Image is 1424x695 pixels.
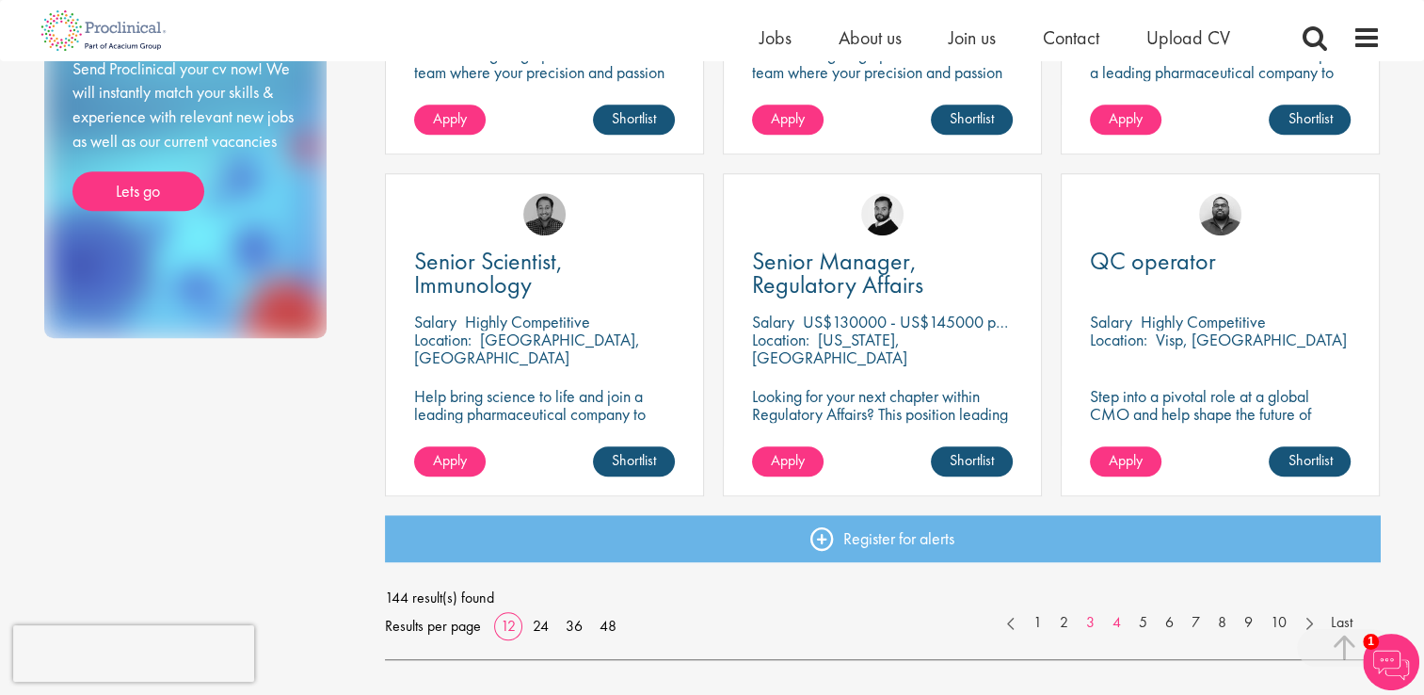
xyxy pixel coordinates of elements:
span: Location: [1090,329,1147,350]
span: Apply [1109,450,1143,470]
a: Lets go [72,171,204,211]
span: Results per page [385,612,481,640]
span: Salary [414,311,456,332]
a: Shortlist [1269,446,1351,477]
span: Apply [433,108,467,128]
p: US$130000 - US$145000 per annum [803,311,1055,332]
a: Apply [414,105,486,135]
a: Shortlist [593,446,675,477]
a: Senior Manager, Regulatory Affairs [752,250,1013,297]
a: Senior Scientist, Immunology [414,250,675,297]
a: Last [1321,612,1362,634]
p: Highly Competitive [1141,311,1266,332]
iframe: reCAPTCHA [13,625,254,682]
a: 4 [1103,612,1130,634]
span: Salary [752,311,794,332]
a: QC operator [1090,250,1351,273]
a: 6 [1156,612,1183,634]
a: Apply [414,446,486,477]
p: [GEOGRAPHIC_DATA], [GEOGRAPHIC_DATA] [414,329,640,368]
p: Highly Competitive [465,311,590,332]
img: Mike Raletz [523,193,566,235]
a: Apply [1090,446,1161,477]
a: 24 [526,616,555,636]
p: Step into a pivotal role at a global CMO and help shape the future of healthcare manufacturing. [1090,387,1351,441]
a: Apply [1090,105,1161,135]
img: Ashley Bennett [1199,193,1241,235]
p: Help bring science to life and join a leading pharmaceutical company to play a key role in delive... [414,387,675,477]
a: Shortlist [593,105,675,135]
a: Shortlist [931,105,1013,135]
a: Join us [949,25,996,50]
img: Chatbot [1363,634,1419,690]
a: Contact [1043,25,1099,50]
span: 144 result(s) found [385,584,1381,612]
img: Nick Walker [861,193,904,235]
a: 3 [1077,612,1104,634]
span: Senior Scientist, Immunology [414,245,563,300]
div: Send Proclinical your cv now! We will instantly match your skills & experience with relevant new ... [72,57,298,212]
span: Apply [1109,108,1143,128]
a: About us [839,25,902,50]
a: Shortlist [931,446,1013,477]
a: 5 [1129,612,1157,634]
a: Apply [752,105,824,135]
a: 8 [1208,612,1236,634]
span: Location: [752,329,809,350]
span: Salary [1090,311,1132,332]
p: Visp, [GEOGRAPHIC_DATA] [1156,329,1347,350]
a: Register for alerts [385,515,1381,562]
p: [US_STATE], [GEOGRAPHIC_DATA] [752,329,907,368]
a: 12 [494,616,522,636]
a: Jobs [760,25,792,50]
a: Shortlist [1269,105,1351,135]
a: 36 [559,616,589,636]
a: Apply [752,446,824,477]
a: 48 [593,616,623,636]
p: Looking for your next chapter within Regulatory Affairs? This position leading projects and worki... [752,387,1013,459]
a: 2 [1050,612,1078,634]
a: 10 [1261,612,1296,634]
a: Upload CV [1146,25,1230,50]
span: Apply [771,108,805,128]
a: 9 [1235,612,1262,634]
a: 1 [1024,612,1051,634]
span: 1 [1363,634,1379,650]
span: QC operator [1090,245,1216,277]
span: Apply [433,450,467,470]
a: 7 [1182,612,1209,634]
span: Apply [771,450,805,470]
span: Senior Manager, Regulatory Affairs [752,245,923,300]
span: Location: [414,329,472,350]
